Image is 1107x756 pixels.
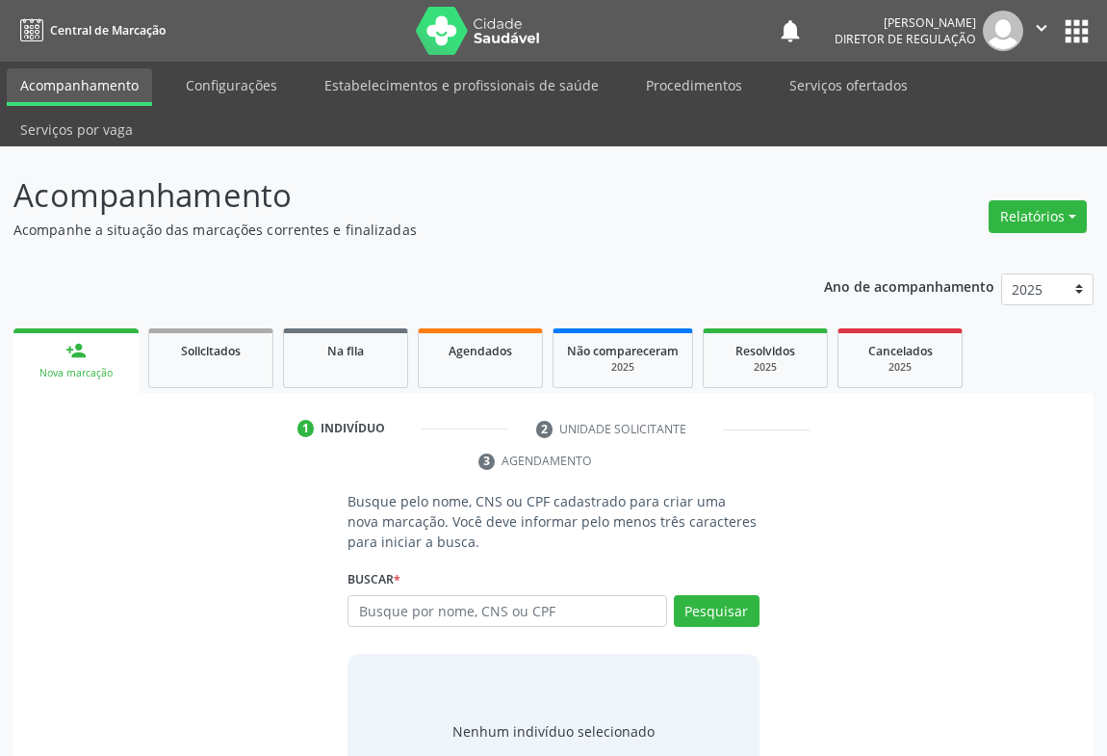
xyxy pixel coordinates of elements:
[632,68,756,102] a: Procedimentos
[989,200,1087,233] button: Relatórios
[348,565,400,595] label: Buscar
[348,595,667,628] input: Busque por nome, CNS ou CPF
[868,343,933,359] span: Cancelados
[835,14,976,31] div: [PERSON_NAME]
[1023,11,1060,51] button: 
[777,17,804,44] button: notifications
[348,491,759,552] p: Busque pelo nome, CNS ou CPF cadastrado para criar uma nova marcação. Você deve informar pelo men...
[824,274,994,298] p: Ano de acompanhamento
[172,68,291,102] a: Configurações
[65,340,87,361] div: person_add
[449,343,512,359] span: Agendados
[1031,17,1052,39] i: 
[7,113,146,146] a: Serviços por vaga
[13,220,769,240] p: Acompanhe a situação das marcações correntes e finalizadas
[7,68,152,106] a: Acompanhamento
[27,366,125,380] div: Nova marcação
[452,721,655,742] div: Nenhum indivíduo selecionado
[567,360,679,375] div: 2025
[50,22,166,39] span: Central de Marcação
[776,68,921,102] a: Serviços ofertados
[567,343,679,359] span: Não compareceram
[181,343,241,359] span: Solicitados
[327,343,364,359] span: Na fila
[735,343,795,359] span: Resolvidos
[852,360,948,375] div: 2025
[13,14,166,46] a: Central de Marcação
[13,171,769,220] p: Acompanhamento
[674,595,759,628] button: Pesquisar
[297,420,315,437] div: 1
[321,420,385,437] div: Indivíduo
[717,360,813,375] div: 2025
[1060,14,1094,48] button: apps
[311,68,612,102] a: Estabelecimentos e profissionais de saúde
[983,11,1023,51] img: img
[835,31,976,47] span: Diretor de regulação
